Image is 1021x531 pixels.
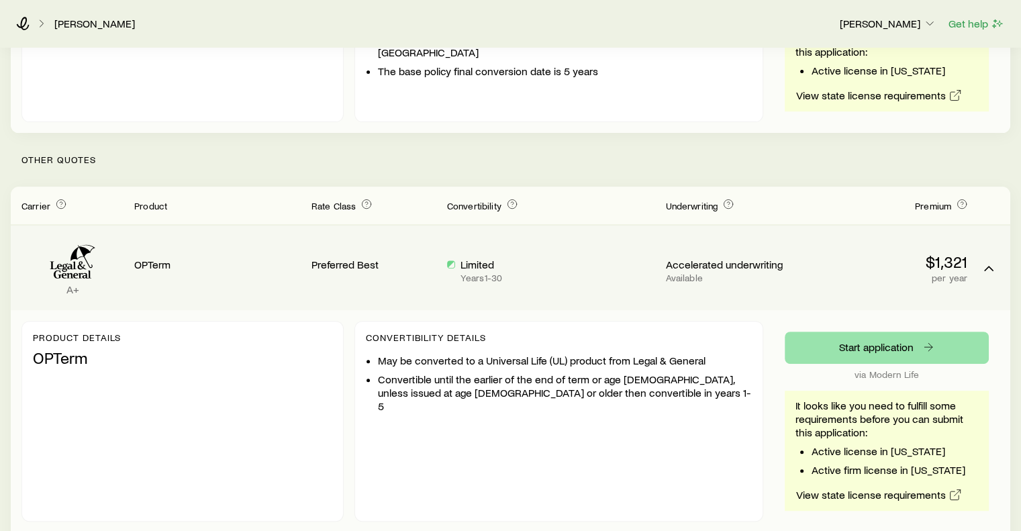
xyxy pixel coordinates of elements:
[311,200,356,211] span: Rate Class
[665,258,790,271] p: Accelerated underwriting
[839,16,937,32] button: [PERSON_NAME]
[665,200,718,211] span: Underwriting
[665,273,790,283] p: Available
[447,200,501,211] span: Convertibility
[795,487,963,503] a: View state license requirements
[460,258,502,271] p: Limited
[801,252,967,271] p: $1,321
[795,399,978,439] p: It looks like you need to fulfill some requirements before you can submit this application:
[11,133,1010,187] p: Other Quotes
[785,369,989,380] p: via Modern Life
[812,444,978,458] li: Active license in [US_STATE]
[785,332,989,364] a: Start application
[948,16,1005,32] button: Get help
[21,200,50,211] span: Carrier
[378,354,752,367] li: May be converted to a Universal Life (UL) product from Legal & General
[915,200,951,211] span: Premium
[311,258,436,271] p: Preferred Best
[33,332,332,343] p: Product details
[378,373,752,413] li: Convertible until the earlier of the end of term or age [DEMOGRAPHIC_DATA], unless issued at age ...
[812,64,978,77] li: Active license in [US_STATE]
[21,283,124,296] p: A+
[378,64,752,78] li: The base policy final conversion date is 5 years
[366,332,752,343] p: Convertibility Details
[460,273,502,283] p: Years 1 - 30
[801,273,967,283] p: per year
[33,348,332,367] p: OPTerm
[840,17,936,30] p: [PERSON_NAME]
[812,463,978,477] li: Active firm license in [US_STATE]
[134,200,167,211] span: Product
[54,17,136,30] a: [PERSON_NAME]
[134,258,301,271] p: OPTerm
[795,88,963,103] a: View state license requirements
